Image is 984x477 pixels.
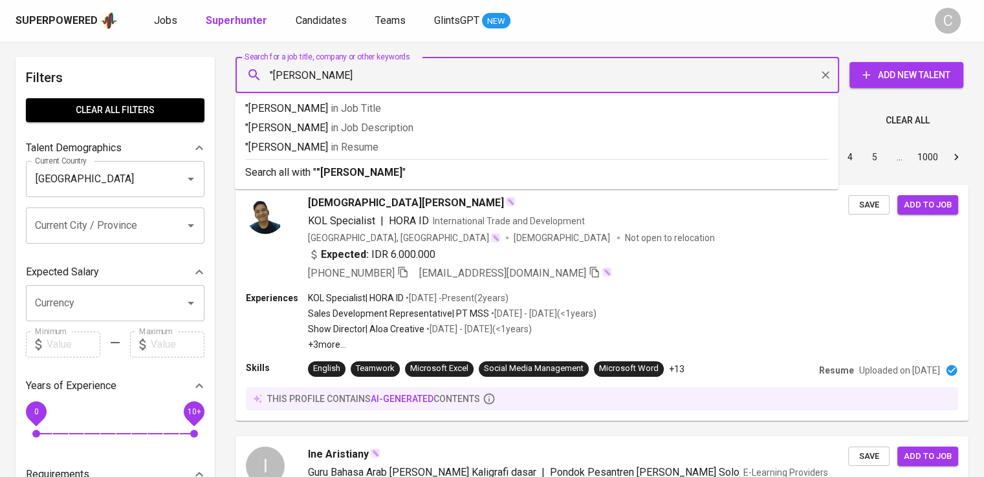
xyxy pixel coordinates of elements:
button: Clear All [880,109,935,132]
nav: pagination navigation [739,147,968,167]
p: Not open to relocation [625,231,715,244]
span: 10+ [187,407,201,416]
span: | [380,213,384,229]
div: Microsoft Word [599,363,659,375]
span: Save [855,198,883,213]
p: KOL Specialist | HORA ID [308,291,404,304]
p: "[PERSON_NAME] [245,120,828,136]
div: Years of Experience [26,373,204,399]
img: a423b39ed80304b81f2fd18bca47cc59.jpg [246,195,285,234]
p: "[PERSON_NAME] [245,140,828,155]
p: +13 [669,363,684,376]
span: in Job Title [331,102,381,114]
img: magic_wand.svg [602,267,612,277]
button: Add New Talent [849,62,963,88]
div: Talent Demographics [26,135,204,161]
b: Superhunter [206,14,267,26]
span: AI-generated [371,394,433,404]
div: … [889,151,910,164]
button: Save [848,447,890,467]
p: • [DATE] - [DATE] ( <1 years ) [489,307,596,320]
a: [DEMOGRAPHIC_DATA][PERSON_NAME]KOL Specialist|HORA IDInternational Trade and Development[GEOGRAPH... [235,185,968,421]
span: HORA ID [389,215,429,227]
a: Teams [375,13,408,29]
p: • [DATE] - Present ( 2 years ) [404,291,508,304]
p: this profile contains contents [267,392,480,405]
span: 0 [34,407,38,416]
b: "[PERSON_NAME] [316,166,402,178]
p: Years of Experience [26,378,116,394]
button: Clear All filters [26,98,204,122]
span: [EMAIL_ADDRESS][DOMAIN_NAME] [419,267,586,279]
span: GlintsGPT [434,14,479,26]
h6: Filters [26,67,204,88]
span: Ine Aristiany [308,447,369,462]
button: Add to job [897,447,958,467]
p: Skills [246,361,308,374]
img: magic_wand.svg [370,448,380,458]
button: Clear [816,66,835,84]
div: English [313,363,340,375]
div: Superpowered [16,14,98,28]
div: C [935,8,961,34]
span: in Resume [331,141,378,153]
span: [DEMOGRAPHIC_DATA] [514,231,612,244]
span: [PHONE_NUMBER] [308,267,395,279]
p: Talent Demographics [26,140,122,156]
span: NEW [482,15,510,28]
b: Expected: [321,247,369,262]
button: Go to page 5 [864,147,885,167]
button: Go to next page [946,147,967,167]
span: Add New Talent [860,67,953,83]
a: Jobs [154,13,180,29]
img: magic_wand.svg [490,233,501,243]
span: Clear All filters [36,102,194,118]
input: Value [151,332,204,357]
span: [DEMOGRAPHIC_DATA][PERSON_NAME] [308,195,504,211]
p: +3 more ... [308,338,596,351]
a: Superhunter [206,13,270,29]
a: GlintsGPT NEW [434,13,510,29]
span: Save [855,449,883,464]
p: Experiences [246,291,308,304]
span: Jobs [154,14,177,26]
button: Go to page 4 [840,147,860,167]
p: Sales Development Representative | PT MSS [308,307,489,320]
button: Add to job [897,195,958,215]
input: Value [47,332,100,357]
div: Social Media Management [484,363,584,375]
div: IDR 6.000.000 [308,247,435,262]
span: Clear All [886,112,930,129]
p: Expected Salary [26,264,99,280]
p: Uploaded on [DATE] [859,364,940,377]
p: Resume [819,364,854,377]
a: Superpoweredapp logo [16,11,118,30]
span: Add to job [904,198,952,213]
span: Candidates [296,14,347,26]
button: Open [182,217,200,235]
p: "[PERSON_NAME] [245,101,828,116]
span: International Trade and Development [433,216,585,226]
span: in Job Description [331,122,413,134]
img: app logo [100,11,118,30]
div: Expected Salary [26,259,204,285]
p: Show Director | Aloa Creative [308,323,424,335]
span: KOL Specialist [308,215,375,227]
span: Add to job [904,449,952,464]
span: Teams [375,14,406,26]
img: magic_wand.svg [505,196,516,207]
button: Save [848,195,890,215]
button: Open [182,170,200,188]
div: Teamwork [356,363,395,375]
div: Microsoft Excel [410,363,468,375]
p: • [DATE] - [DATE] ( <1 years ) [424,323,532,335]
div: [GEOGRAPHIC_DATA], [GEOGRAPHIC_DATA] [308,231,501,244]
button: Open [182,294,200,312]
p: Search all with " " [245,165,828,180]
button: Go to page 1000 [913,147,942,167]
a: Candidates [296,13,349,29]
